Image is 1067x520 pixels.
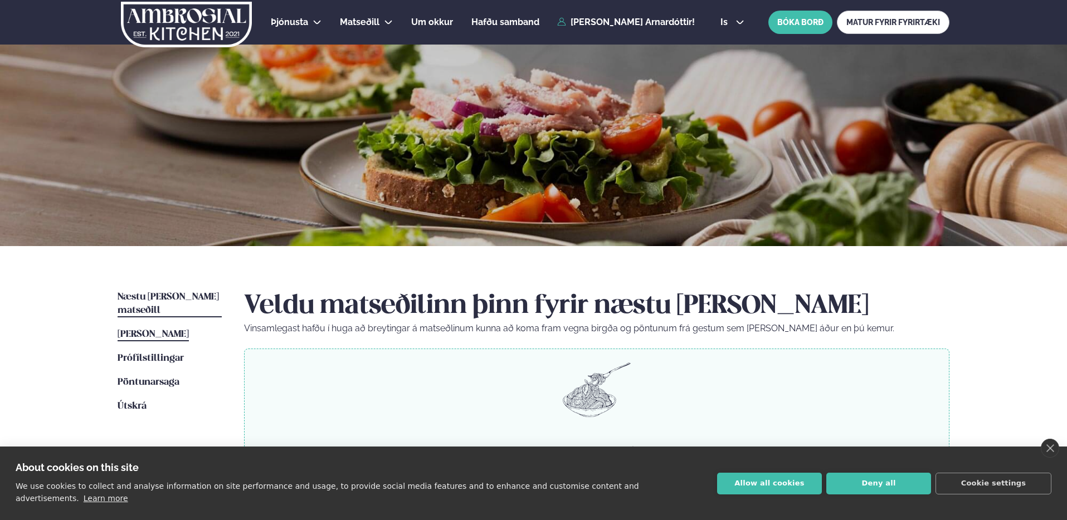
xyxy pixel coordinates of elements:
[118,354,184,363] span: Prófílstillingar
[340,16,379,29] a: Matseðill
[118,401,147,411] span: Útskrá
[768,11,832,34] button: BÓKA BORÐ
[118,400,147,413] a: Útskrá
[563,362,631,417] img: pasta
[340,17,379,27] span: Matseðill
[244,322,949,335] p: Vinsamlegast hafðu í huga að breytingar á matseðlinum kunna að koma fram vegna birgða og pöntunum...
[411,16,453,29] a: Um okkur
[837,11,949,34] a: MATUR FYRIR FYRIRTÆKI
[118,292,219,315] span: Næstu [PERSON_NAME] matseðill
[84,494,128,503] a: Learn more
[118,377,179,387] span: Pöntunarsaga
[411,17,453,27] span: Um okkur
[402,443,791,465] h4: Matseðill koma fljótlega!
[271,16,308,29] a: Þjónusta
[826,473,931,494] button: Deny all
[118,352,184,365] a: Prófílstillingar
[244,291,949,322] h2: Veldu matseðilinn þinn fyrir næstu [PERSON_NAME]
[16,462,139,473] strong: About cookies on this site
[720,18,731,27] span: is
[118,291,222,317] a: Næstu [PERSON_NAME] matseðill
[471,16,539,29] a: Hafðu samband
[936,473,1051,494] button: Cookie settings
[717,473,822,494] button: Allow all cookies
[118,328,189,341] a: [PERSON_NAME]
[557,17,695,27] a: [PERSON_NAME] Arnardóttir!
[118,330,189,339] span: [PERSON_NAME]
[712,18,753,27] button: is
[1041,439,1059,458] a: close
[271,17,308,27] span: Þjónusta
[471,17,539,27] span: Hafðu samband
[16,482,639,503] p: We use cookies to collect and analyse information on site performance and usage, to provide socia...
[120,2,253,47] img: logo
[118,376,179,389] a: Pöntunarsaga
